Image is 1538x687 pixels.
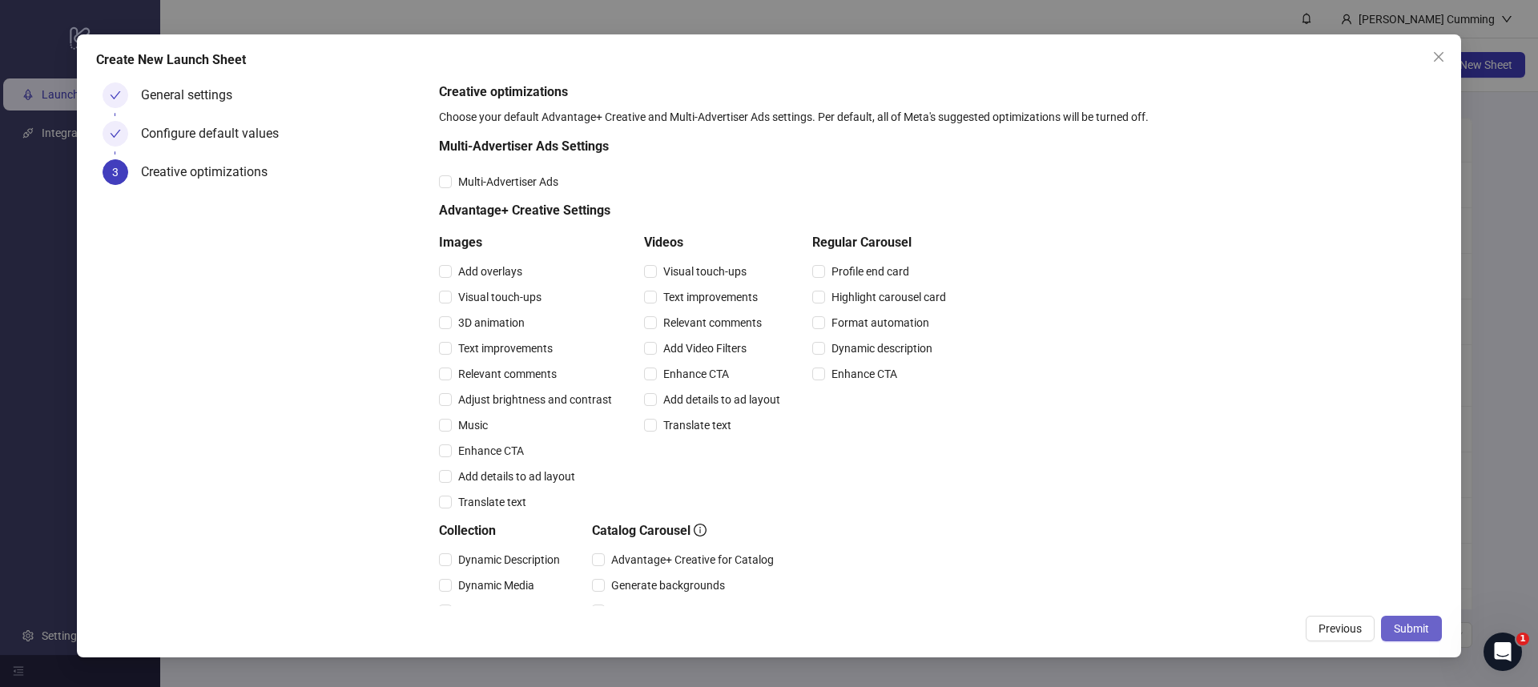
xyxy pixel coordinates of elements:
[439,82,1435,102] h5: Creative optimizations
[452,493,533,511] span: Translate text
[825,339,939,357] span: Dynamic description
[110,128,121,139] span: check
[592,521,780,540] h5: Catalog Carousel
[605,602,688,620] span: Expand image
[452,551,566,568] span: Dynamic Description
[1432,50,1445,63] span: close
[141,82,245,108] div: General settings
[439,201,952,220] h5: Advantage+ Creative Settings
[605,551,780,568] span: Advantage+ Creative for Catalog
[605,577,731,594] span: Generate backgrounds
[1381,616,1442,641] button: Submit
[657,365,735,383] span: Enhance CTA
[657,339,753,357] span: Add Video Filters
[96,50,1442,70] div: Create New Launch Sheet
[452,577,541,594] span: Dynamic Media
[452,365,563,383] span: Relevant comments
[141,159,280,185] div: Creative optimizations
[439,108,1435,126] div: Choose your default Advantage+ Creative and Multi-Advertiser Ads settings. Per default, all of Me...
[825,365,904,383] span: Enhance CTA
[657,391,787,408] span: Add details to ad layout
[452,468,582,485] span: Add details to ad layout
[452,314,531,331] span: 3D animation
[657,416,738,434] span: Translate text
[1319,622,1362,635] span: Previous
[439,137,952,156] h5: Multi-Advertiser Ads Settings
[1426,44,1451,70] button: Close
[439,233,618,252] h5: Images
[452,263,529,280] span: Add overlays
[452,391,618,408] span: Adjust brightness and contrast
[812,233,952,252] h5: Regular Carousel
[452,442,530,460] span: Enhance CTA
[141,121,292,147] div: Configure default values
[110,90,121,101] span: check
[825,263,916,280] span: Profile end card
[439,521,566,540] h5: Collection
[1394,622,1429,635] span: Submit
[1484,633,1522,671] iframe: Intercom live chat
[657,314,768,331] span: Relevant comments
[694,524,707,536] span: info-circle
[657,263,753,280] span: Visual touch-ups
[1306,616,1375,641] button: Previous
[657,288,764,306] span: Text improvements
[452,416,494,434] span: Music
[452,288,548,306] span: Visual touch-ups
[112,166,119,179] span: 3
[452,173,565,191] span: Multi-Advertiser Ads
[644,233,787,252] h5: Videos
[825,314,936,331] span: Format automation
[452,339,559,357] span: Text improvements
[1516,633,1529,645] span: 1
[452,602,562,620] span: Adapt to placement
[825,288,952,306] span: Highlight carousel card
